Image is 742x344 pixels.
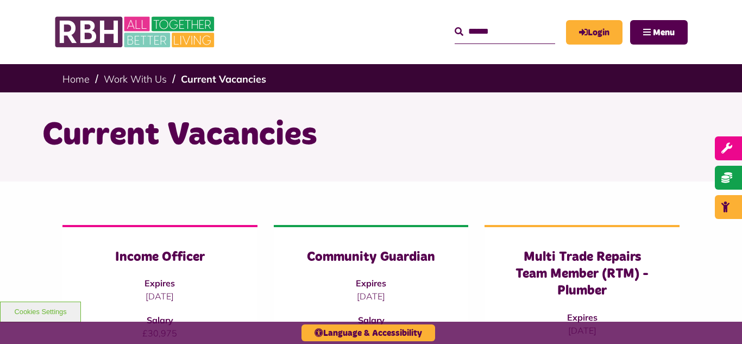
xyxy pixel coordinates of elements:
p: [DATE] [84,290,236,303]
a: MyRBH [566,20,622,45]
strong: Expires [567,312,598,323]
h1: Current Vacancies [42,114,700,157]
h3: Community Guardian [295,249,447,266]
a: Work With Us [104,73,167,85]
a: Home [62,73,90,85]
h3: Income Officer [84,249,236,266]
p: [DATE] [295,290,447,303]
span: Menu [653,28,675,37]
a: Current Vacancies [181,73,266,85]
strong: Expires [356,278,386,289]
button: Language & Accessibility [301,324,435,341]
strong: Salary [147,315,173,326]
strong: Expires [144,278,175,289]
input: Search [455,20,555,43]
h3: Multi Trade Repairs Team Member (RTM) - Plumber [506,249,658,300]
img: RBH [54,11,217,53]
button: Navigation [630,20,688,45]
iframe: Netcall Web Assistant for live chat [693,295,742,344]
strong: Salary [358,315,385,326]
